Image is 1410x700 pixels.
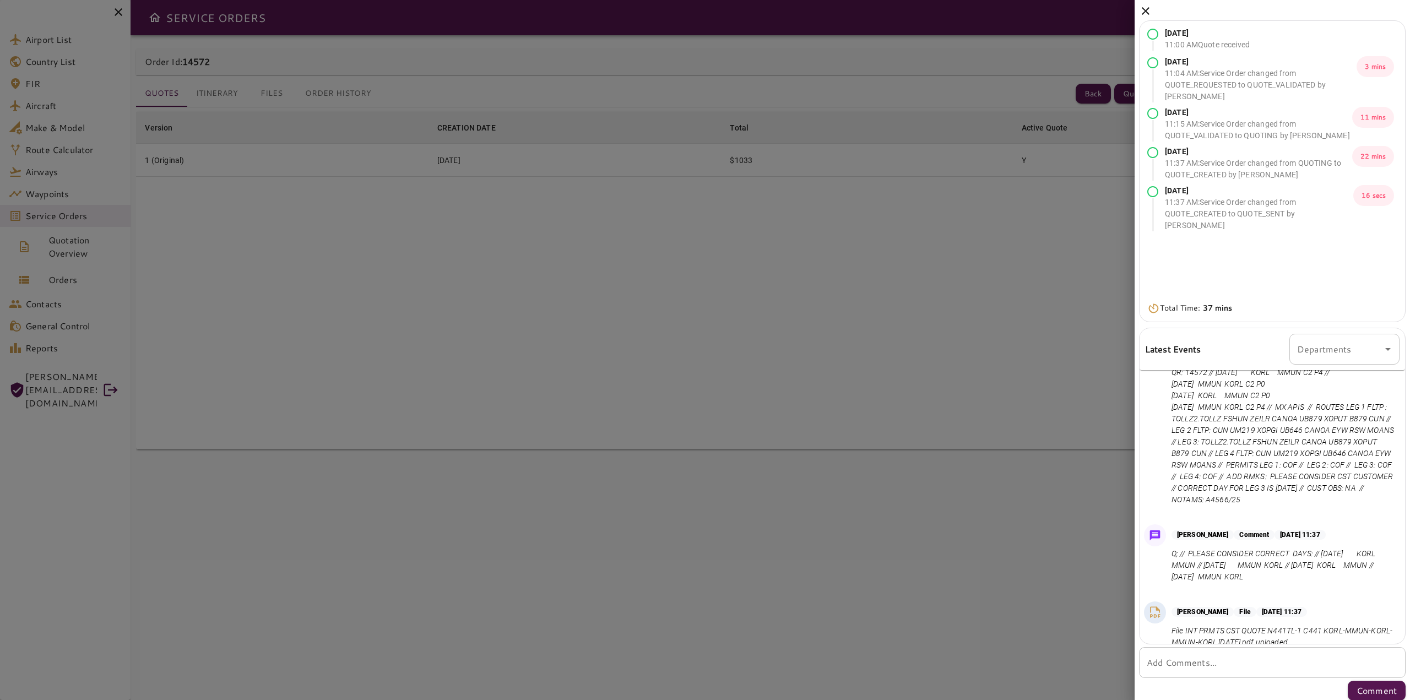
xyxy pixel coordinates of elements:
[1165,197,1353,231] p: 11:37 AM : Service Order changed from QUOTE_CREATED to QUOTE_SENT by [PERSON_NAME]
[1147,604,1163,621] img: PDF File
[1165,146,1352,158] p: [DATE]
[1165,56,1357,68] p: [DATE]
[1160,302,1233,314] p: Total Time:
[1172,607,1234,617] p: [PERSON_NAME]
[1357,684,1397,697] p: Comment
[1256,607,1307,617] p: [DATE] 11:37
[1165,158,1352,181] p: 11:37 AM : Service Order changed from QUOTING to QUOTE_CREATED by [PERSON_NAME]
[1165,185,1353,197] p: [DATE]
[1165,28,1250,39] p: [DATE]
[1172,530,1234,540] p: [PERSON_NAME]
[1172,625,1395,648] p: File INT PRMTS CST QUOTE N441TL-1 C441 KORL-MMUN-KORL-MMUN-KORL [DATE].pdf uploaded
[1352,107,1394,128] p: 11 mins
[1147,528,1163,543] img: Message Icon
[1380,341,1396,357] button: Open
[1145,342,1201,356] h6: Latest Events
[1172,548,1395,583] p: Q; // PLEASE CONSIDER CORRECT DAYS: // [DATE] KORL MMUN // [DATE] MMUN KORL // [DATE] KORL MMUN /...
[1353,185,1394,206] p: 16 secs
[1165,118,1352,142] p: 11:15 AM : Service Order changed from QUOTE_VALIDATED to QUOTING by [PERSON_NAME]
[1165,39,1250,51] p: 11:00 AM Quote received
[1203,302,1233,313] b: 37 mins
[1165,107,1352,118] p: [DATE]
[1352,146,1394,167] p: 22 mins
[1234,607,1256,617] p: File
[1147,303,1160,314] img: Timer Icon
[1275,530,1325,540] p: [DATE] 11:37
[1165,68,1357,102] p: 11:04 AM : Service Order changed from QUOTE_REQUESTED to QUOTE_VALIDATED by [PERSON_NAME]
[1234,530,1275,540] p: Comment
[1172,367,1395,506] p: QR: 14572 // [DATE] KORL MMUN C2 P4 // [DATE] MMUN KORL C2 P0 [DATE] KORL MMUN C2 P0 [DATE] MMUN ...
[1357,56,1394,77] p: 3 mins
